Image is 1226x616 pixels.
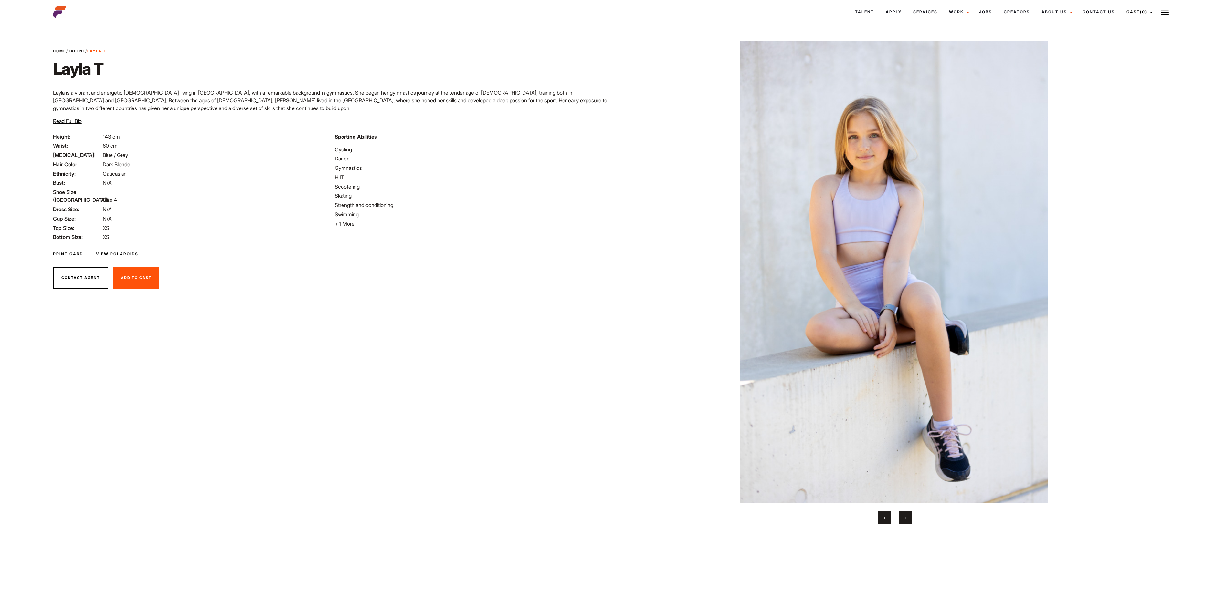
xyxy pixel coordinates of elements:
span: Read Full Bio [53,118,82,124]
span: Ethnicity: [53,170,101,178]
span: Next [904,514,906,521]
span: [MEDICAL_DATA]: [53,151,101,159]
span: XS [103,234,109,240]
img: Burger icon [1161,8,1169,16]
a: About Us [1036,3,1077,21]
li: Scootering [335,183,609,190]
span: Waist: [53,142,101,149]
span: Blue / Grey [103,152,128,158]
li: Gymnastics [335,164,609,172]
p: Layla is a vibrant and energetic [DEMOGRAPHIC_DATA] living in [GEOGRAPHIC_DATA], with a remarkabl... [53,89,609,112]
li: Dance [335,155,609,162]
span: Caucasian [103,170,127,177]
li: HIIT [335,173,609,181]
span: (0) [1140,9,1147,14]
a: Creators [998,3,1036,21]
span: 60 cm [103,142,118,149]
span: / / [53,48,106,54]
span: Top Size: [53,224,101,232]
a: Print Card [53,251,83,257]
span: Dark Blonde [103,161,130,168]
span: 143 cm [103,133,120,140]
li: Skating [335,192,609,200]
span: Bottom Size: [53,233,101,241]
li: Strength and conditioning [335,201,609,209]
li: Cycling [335,146,609,153]
a: Jobs [973,3,998,21]
span: Add To Cast [121,275,152,280]
strong: Sporting Abilities [335,133,377,140]
button: Contact Agent [53,267,108,289]
a: Home [53,49,66,53]
button: Read Full Bio [53,117,82,125]
a: Contact Us [1077,3,1121,21]
h1: Layla T [53,59,106,78]
span: + 1 More [335,221,354,227]
span: Dress Size: [53,205,101,213]
span: Shoe Size ([GEOGRAPHIC_DATA]): [53,188,101,204]
a: View Polaroids [96,251,138,257]
span: Size 4 [103,197,117,203]
img: cropped-aefm-brand-fav-22-square.png [53,5,66,18]
span: N/A [103,206,112,212]
span: N/A [103,215,112,222]
span: Height: [53,133,101,140]
a: Cast(0) [1121,3,1157,21]
a: Work [943,3,973,21]
span: Bust: [53,179,101,187]
span: Previous [884,514,885,521]
button: Add To Cast [113,267,159,289]
strong: Layla T [87,49,106,53]
a: Talent [849,3,880,21]
a: Talent [68,49,85,53]
span: Hair Color: [53,160,101,168]
span: N/A [103,180,112,186]
span: XS [103,225,109,231]
a: Apply [880,3,907,21]
li: Swimming [335,210,609,218]
span: Cup Size: [53,215,101,222]
a: Services [907,3,943,21]
img: 0B5A9105 [628,41,1161,503]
